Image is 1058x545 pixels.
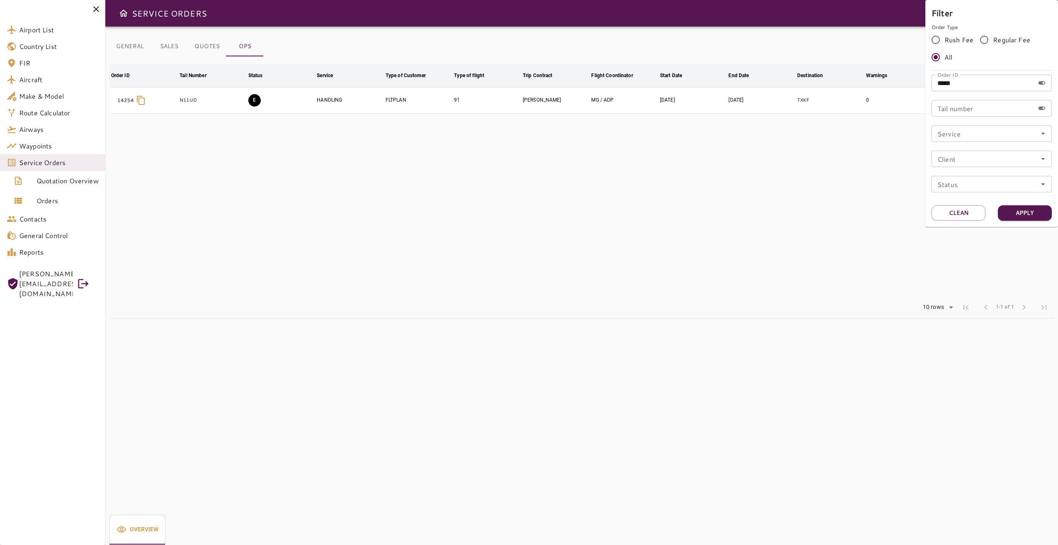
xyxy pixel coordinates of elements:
span: Rush Fee [944,35,973,45]
button: Apply [998,205,1052,221]
button: Open [1037,153,1049,165]
h6: Filter [932,6,1052,19]
div: rushFeeOrder [932,31,1052,66]
button: Open [1037,178,1049,190]
span: Regular Fee [993,35,1030,45]
label: Order ID [937,71,958,78]
button: Open [1037,128,1049,139]
button: Clean [932,205,985,221]
span: All [944,52,952,62]
p: Order Type [932,24,1052,31]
